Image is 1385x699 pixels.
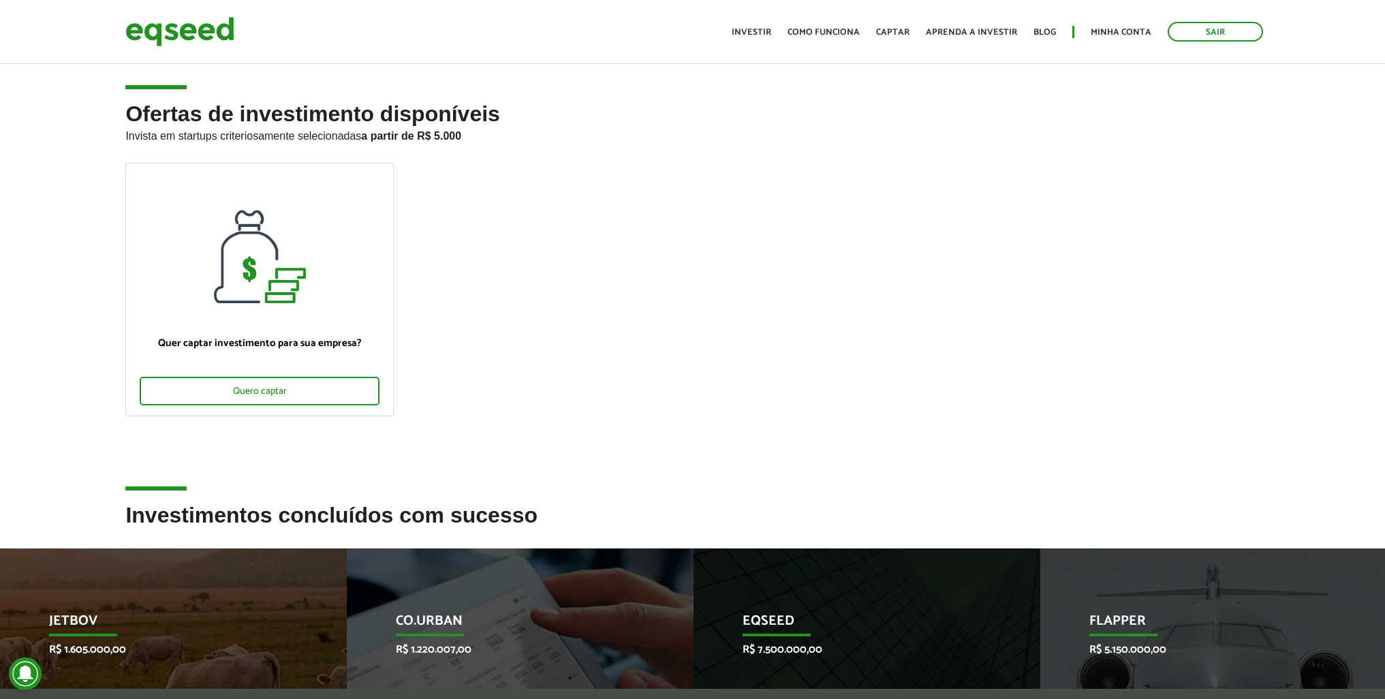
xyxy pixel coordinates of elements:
p: R$ 7.500.000,00 [743,643,971,656]
a: Como funciona [788,28,860,37]
p: R$ 1.220.007,00 [396,643,624,656]
p: EqSeed [743,613,971,636]
a: Captar [876,28,909,37]
p: Flapper [1089,613,1318,636]
p: Quer captar investimento para sua empresa? [140,337,379,349]
p: JetBov [49,613,277,636]
h2: Investimentos concluídos com sucesso [125,503,1259,548]
a: Quer captar investimento para sua empresa? Quero captar [125,163,394,416]
p: Invista em startups criteriosamente selecionadas [125,126,1259,142]
div: Quero captar [140,377,379,405]
p: Co.Urban [396,613,624,636]
p: R$ 1.605.000,00 [49,643,277,656]
a: Aprenda a investir [926,28,1017,37]
strong: a partir de R$ 5.000 [361,130,461,142]
a: Blog [1033,28,1056,37]
img: EqSeed [125,14,234,50]
a: Investir [732,28,771,37]
a: Minha conta [1091,28,1151,37]
a: Sair [1168,22,1263,42]
h2: Ofertas de investimento disponíveis [125,102,1259,163]
p: R$ 5.150.000,00 [1089,643,1318,656]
